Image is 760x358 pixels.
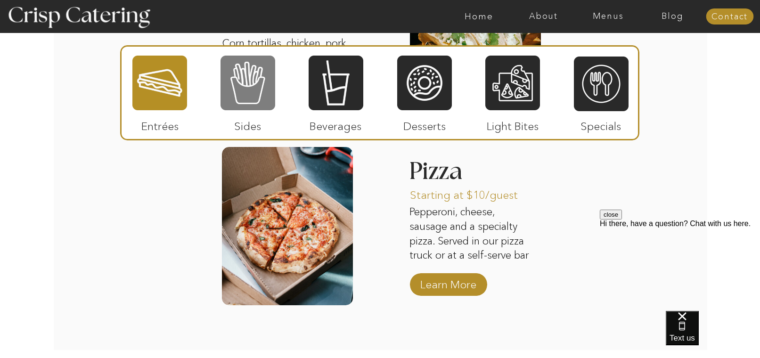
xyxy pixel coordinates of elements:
[447,12,511,21] a: Home
[511,12,576,21] a: About
[576,12,640,21] a: Menus
[216,110,279,138] p: Sides
[409,205,535,263] p: Pepperoni, cheese, sausage and a specialty pizza. Served in our pizza truck or at a self-serve bar
[417,268,480,296] a: Learn More
[304,110,367,138] p: Beverages
[482,110,544,138] p: Light Bites
[410,179,535,206] p: Starting at $10/guest
[666,311,760,358] iframe: podium webchat widget bubble
[600,210,760,323] iframe: podium webchat widget prompt
[222,36,353,81] p: Corn tortillas, chicken, pork, and all the toppings
[222,10,285,38] p: $10/guest
[393,110,456,138] p: Desserts
[570,110,632,138] p: Specials
[706,12,753,22] a: Contact
[409,159,507,187] h3: Pizza
[640,12,705,21] a: Blog
[129,110,191,138] p: Entrées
